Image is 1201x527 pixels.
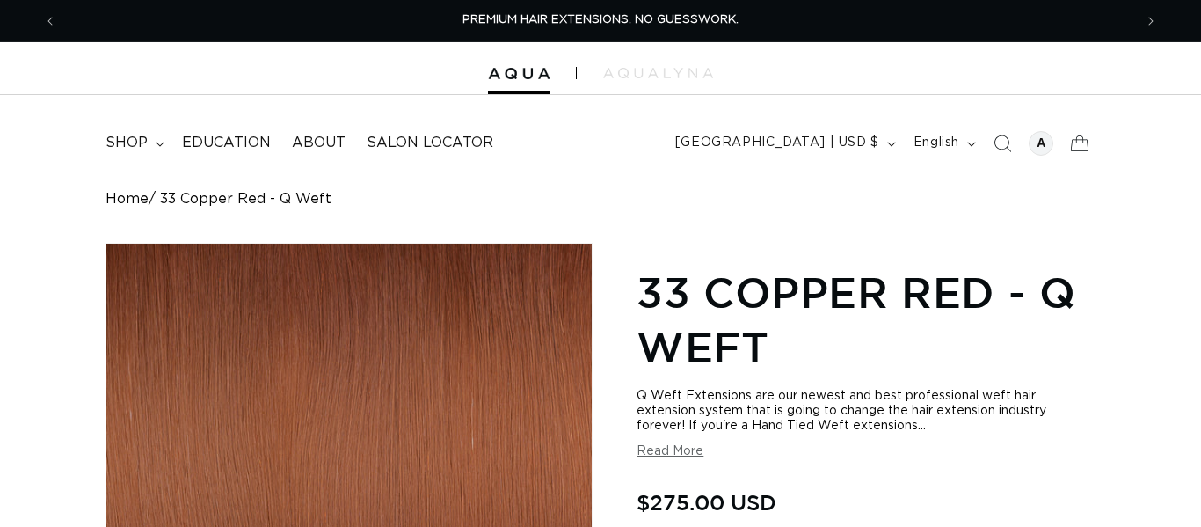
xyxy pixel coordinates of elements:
[171,123,281,163] a: Education
[1132,4,1170,38] button: Next announcement
[637,265,1095,375] h1: 33 Copper Red - Q Weft
[106,134,148,152] span: shop
[367,134,493,152] span: Salon Locator
[292,134,346,152] span: About
[95,123,171,163] summary: shop
[488,68,550,80] img: Aqua Hair Extensions
[637,444,703,459] button: Read More
[603,68,713,78] img: aqualyna.com
[31,4,69,38] button: Previous announcement
[160,191,331,208] span: 33 Copper Red - Q Weft
[913,134,959,152] span: English
[675,134,879,152] span: [GEOGRAPHIC_DATA] | USD $
[903,127,983,160] button: English
[462,14,739,26] span: PREMIUM HAIR EXTENSIONS. NO GUESSWORK.
[281,123,356,163] a: About
[637,389,1095,434] div: Q Weft Extensions are our newest and best professional weft hair extension system that is going t...
[637,486,776,519] span: $275.00 USD
[106,191,149,208] a: Home
[665,127,903,160] button: [GEOGRAPHIC_DATA] | USD $
[182,134,271,152] span: Education
[106,191,1095,208] nav: breadcrumbs
[983,124,1022,163] summary: Search
[356,123,504,163] a: Salon Locator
